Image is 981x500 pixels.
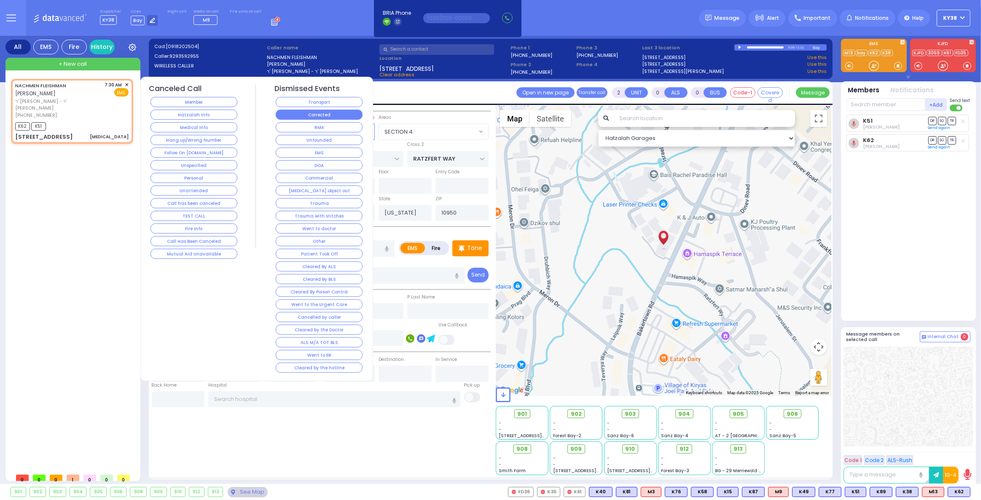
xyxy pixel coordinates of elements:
label: Caller name [267,44,376,51]
button: EMS [276,148,363,158]
span: - [553,420,556,426]
span: - [661,455,664,461]
div: 0:00 [788,43,796,52]
span: - [499,420,502,426]
div: BLS [845,487,866,497]
div: BLS [792,487,815,497]
span: [0918202504] [166,43,199,50]
button: Transport [276,97,363,107]
div: BLS [665,487,688,497]
a: [STREET_ADDRESS] [642,61,685,68]
button: Fire Info [151,223,237,234]
a: [STREET_ADDRESS] [642,54,685,61]
span: - [715,461,718,468]
label: KJFD [910,42,976,48]
span: K51 [31,122,46,131]
span: - [499,461,502,468]
a: Use this [807,68,827,75]
div: 906 [110,487,126,497]
label: In Service [435,356,457,363]
span: 912 [680,445,689,453]
label: EMS [400,243,425,253]
span: - [553,426,556,433]
button: Message [796,87,830,98]
span: 7:30 AM [105,82,122,88]
a: K38 [881,50,893,56]
label: P Last Name [407,294,435,301]
a: Open this area in Google Maps (opens a new window) [498,385,526,396]
div: BLS [589,487,613,497]
div: ALS [922,487,944,497]
label: Hospital [208,382,227,389]
button: Patient Took Off [276,249,363,259]
div: BLS [870,487,892,497]
span: K62 [15,122,30,131]
div: K58 [691,487,714,497]
div: ALS [641,487,661,497]
button: Cleared By Poison Control [276,287,363,297]
span: 0 [16,475,29,481]
span: - [769,426,772,433]
div: K81 [616,487,637,497]
span: Alert [767,14,779,22]
span: 9293592955 [169,53,199,59]
div: K76 [665,487,688,497]
button: Cancelled by caller [276,312,363,322]
button: Cleared By ALS [276,261,363,272]
input: Search hospital [208,391,460,407]
div: 1:11 [797,43,805,52]
span: SECTION 4 [379,124,488,140]
a: bay [856,50,868,56]
h4: Canceled Call [149,84,202,93]
div: BLS [742,487,765,497]
a: KJFD [912,50,926,56]
button: 10-4 [943,467,959,484]
div: 903 [50,487,66,497]
span: Phone 3 [576,44,639,51]
button: Trauma with stitches [276,211,363,221]
span: KY38 [943,14,957,22]
img: Google [498,385,526,396]
button: Code-1 [730,87,755,98]
div: Bay [813,44,827,51]
button: Call Has Been Canceled [151,236,237,246]
span: Notifications [855,14,889,22]
span: + New call [59,60,87,68]
input: Search member [847,98,925,111]
label: Fire [425,243,448,253]
button: Drag Pegman onto the map to open Street View [810,369,827,386]
span: Forest Bay-2 [553,433,581,439]
label: Back Home [152,382,177,389]
span: [STREET_ADDRESS][PERSON_NAME] [553,468,633,474]
a: K61 [943,50,953,56]
span: 909 [570,445,582,453]
span: SECTION 4 [379,124,476,139]
div: K87 [742,487,765,497]
span: - [715,426,718,433]
div: EMS [33,40,59,54]
button: Cleared by the hotline [276,363,363,373]
span: Internal Chat [928,334,959,340]
div: 908 [130,487,146,497]
img: Logo [33,13,89,23]
h5: Message members on selected call [847,331,920,342]
span: - [607,426,610,433]
span: Clear address [379,71,414,78]
button: Member [151,97,237,107]
span: M9 [203,16,210,23]
label: State [379,196,390,202]
label: Dispatcher [100,9,121,14]
span: - [607,420,610,426]
button: Covered [758,87,783,98]
label: Cad: [154,43,264,50]
div: 905 [90,487,106,497]
button: Cleared By BLS [276,274,363,284]
div: See map [228,487,267,497]
span: - [715,420,718,426]
button: Commercial [276,173,363,183]
div: 912 [189,487,204,497]
a: Send again [928,145,951,150]
label: WIRELESS CALLER [154,62,264,70]
a: NACHMEN FLEISHMAN [15,82,66,89]
span: Help [912,14,924,22]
